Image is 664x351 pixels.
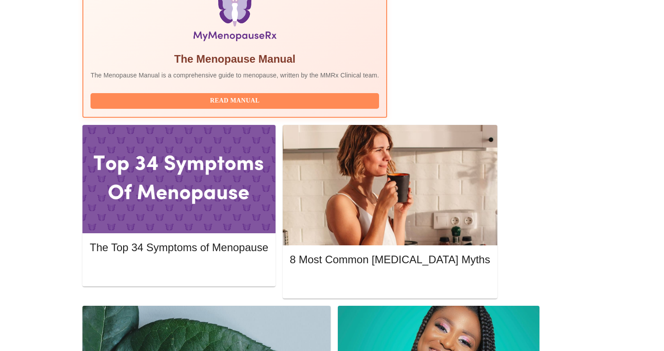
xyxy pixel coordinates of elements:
button: Read More [90,263,268,278]
span: Read More [99,265,259,276]
h5: The Menopause Manual [91,52,379,66]
h5: The Top 34 Symptoms of Menopause [90,240,268,255]
a: Read More [290,278,492,286]
p: The Menopause Manual is a comprehensive guide to menopause, written by the MMRx Clinical team. [91,71,379,80]
span: Read Manual [99,95,370,107]
a: Read More [90,266,270,274]
button: Read Manual [91,93,379,109]
a: Read Manual [91,96,381,104]
h5: 8 Most Common [MEDICAL_DATA] Myths [290,253,490,267]
span: Read More [299,278,481,289]
button: Read More [290,275,490,291]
